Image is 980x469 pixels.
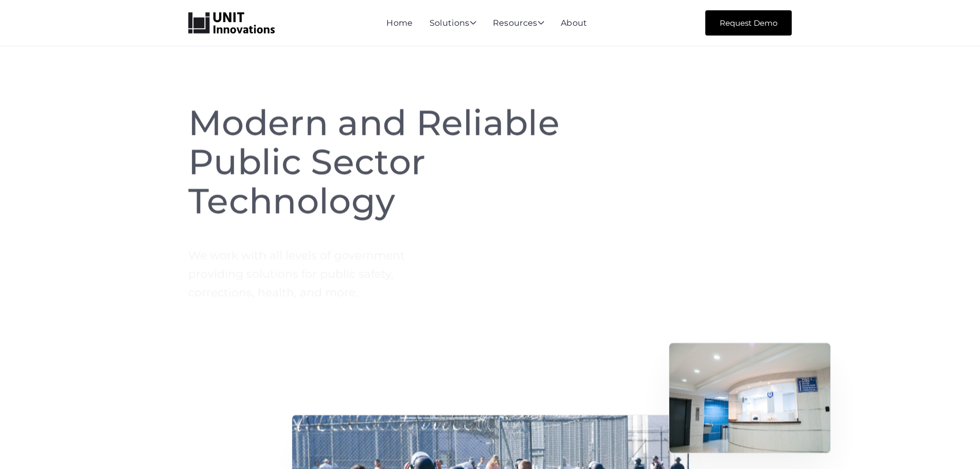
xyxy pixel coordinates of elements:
a: home [188,12,275,34]
a: About [561,18,587,28]
a: Request Demo [705,10,792,36]
div: Solutions [430,19,476,28]
div: Resources [493,19,544,28]
span:  [538,19,544,27]
h1: Modern and Reliable Public Sector Technology [188,103,609,220]
a: Home [386,18,413,28]
div: Resources [493,19,544,28]
div: Solutions [430,19,476,28]
span:  [470,19,476,27]
p: We work with all levels of government providing solutions for public safety, corrections, health,... [188,247,425,302]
